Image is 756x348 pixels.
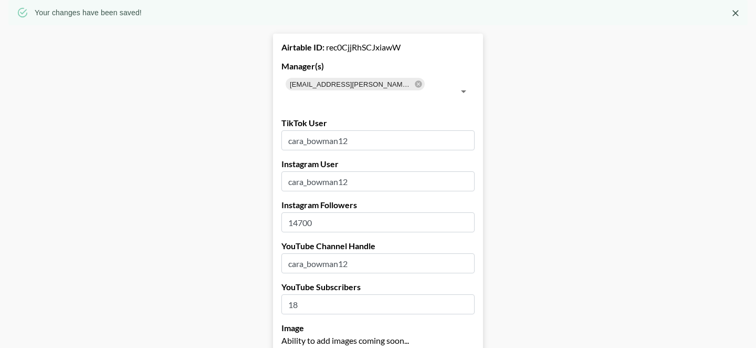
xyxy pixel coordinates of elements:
strong: Airtable ID: [281,42,324,52]
label: YouTube Channel Handle [281,241,475,251]
span: [EMAIL_ADDRESS][PERSON_NAME][DOMAIN_NAME] [286,78,416,90]
label: Instagram User [281,159,475,169]
div: Your changes have been saved! [35,3,142,22]
span: Ability to add images coming soon... [281,335,409,345]
div: [EMAIL_ADDRESS][PERSON_NAME][DOMAIN_NAME] [286,78,425,90]
button: Close [728,5,743,21]
button: Open [456,84,471,99]
label: Manager(s) [281,61,475,71]
label: YouTube Subscribers [281,282,475,292]
div: rec0CjjRhSCJxiawW [281,42,475,53]
label: TikTok User [281,118,475,128]
label: Instagram Followers [281,200,475,210]
label: Image [281,323,475,333]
